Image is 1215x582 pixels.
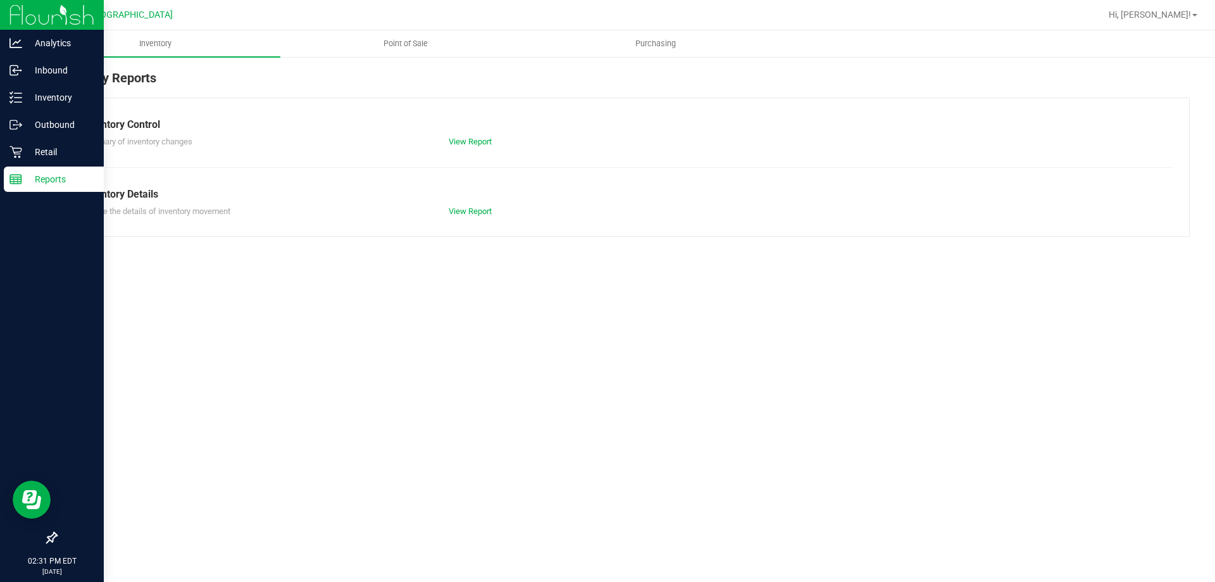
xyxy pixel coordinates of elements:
p: Inbound [22,63,98,78]
a: View Report [449,206,492,216]
p: 02:31 PM EDT [6,555,98,567]
div: Inventory Details [82,187,1164,202]
span: Point of Sale [366,38,445,49]
span: Summary of inventory changes [82,137,192,146]
inline-svg: Inventory [9,91,22,104]
a: View Report [449,137,492,146]
inline-svg: Retail [9,146,22,158]
p: [DATE] [6,567,98,576]
inline-svg: Reports [9,173,22,186]
a: Point of Sale [280,30,530,57]
p: Retail [22,144,98,160]
inline-svg: Inbound [9,64,22,77]
div: Inventory Control [82,117,1164,132]
div: Inventory Reports [56,68,1190,98]
span: Inventory [122,38,189,49]
a: Purchasing [530,30,780,57]
p: Analytics [22,35,98,51]
span: Purchasing [618,38,693,49]
span: Hi, [PERSON_NAME]! [1109,9,1191,20]
span: [GEOGRAPHIC_DATA] [86,9,173,20]
iframe: Resource center [13,481,51,519]
inline-svg: Analytics [9,37,22,49]
p: Inventory [22,90,98,105]
inline-svg: Outbound [9,118,22,131]
span: Explore the details of inventory movement [82,206,230,216]
a: Inventory [30,30,280,57]
p: Outbound [22,117,98,132]
p: Reports [22,172,98,187]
